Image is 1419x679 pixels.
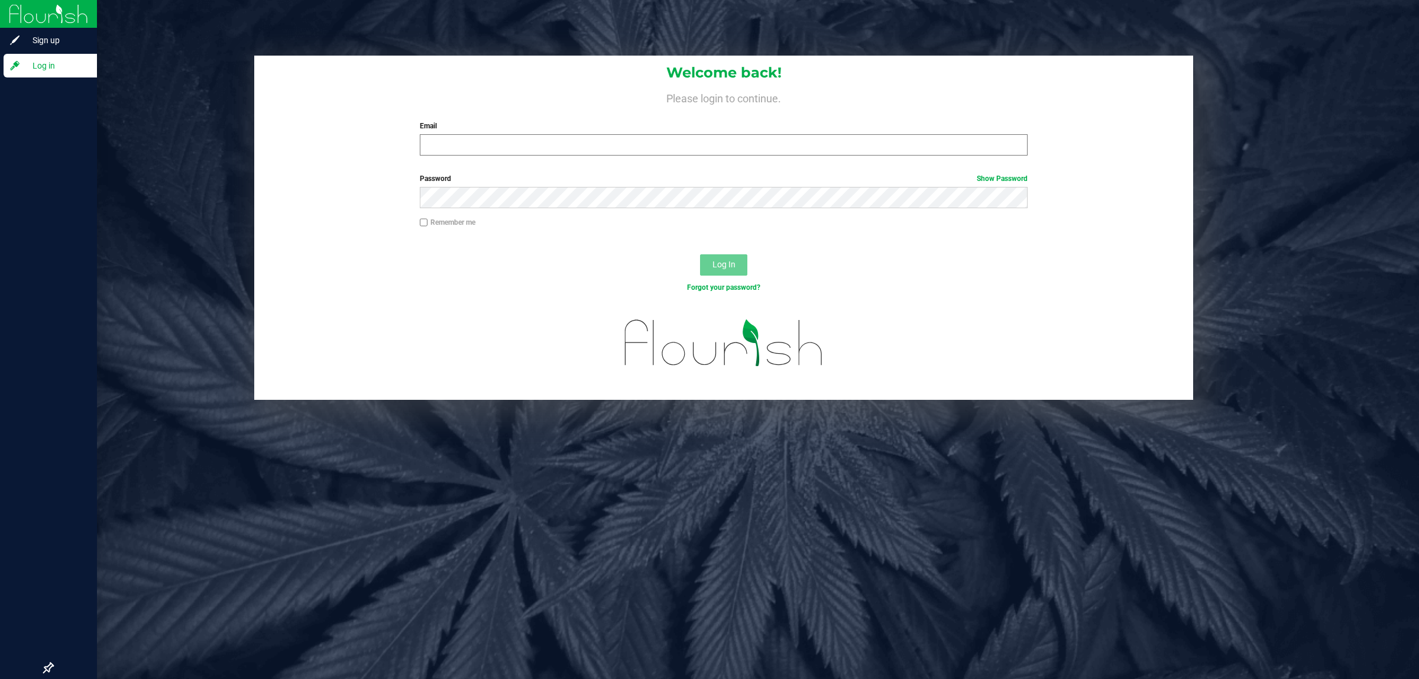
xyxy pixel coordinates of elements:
[21,33,92,47] span: Sign up
[712,260,736,269] span: Log In
[420,121,1028,131] label: Email
[9,34,21,46] inline-svg: Sign up
[9,60,21,72] inline-svg: Log in
[607,305,841,381] img: flourish_logo.svg
[420,217,475,228] label: Remember me
[687,283,760,292] a: Forgot your password?
[254,90,1193,104] h4: Please login to continue.
[254,65,1193,80] h1: Welcome back!
[420,174,451,183] span: Password
[977,174,1028,183] a: Show Password
[700,254,747,276] button: Log In
[420,218,428,227] input: Remember me
[21,59,92,73] span: Log in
